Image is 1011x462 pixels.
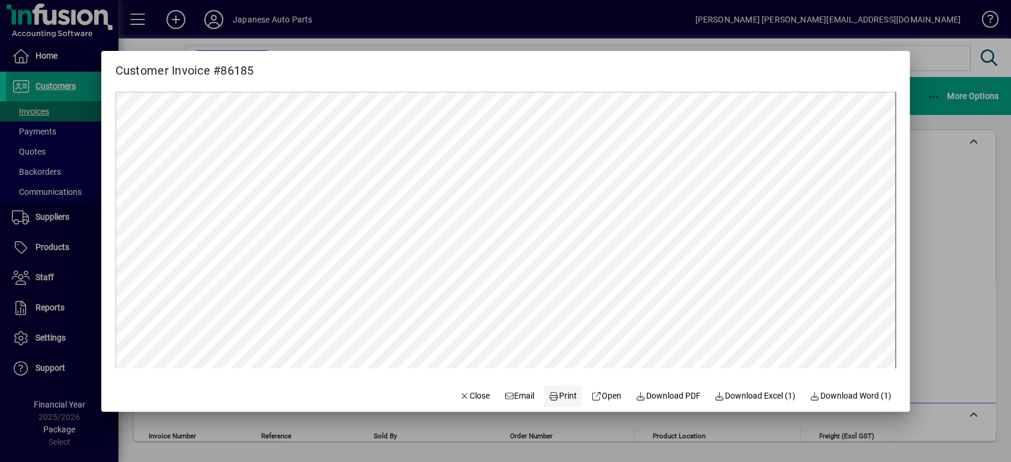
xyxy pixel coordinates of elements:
span: Email [504,390,535,402]
span: Print [549,390,577,402]
button: Close [454,386,495,407]
span: Close [459,390,490,402]
button: Print [544,386,582,407]
span: Open [591,390,621,402]
button: Email [499,386,540,407]
a: Download PDF [631,386,705,407]
span: Download Word (1) [810,390,891,402]
span: Download PDF [636,390,701,402]
a: Open [586,386,626,407]
button: Download Word (1) [805,386,896,407]
h2: Customer Invoice #86185 [101,51,268,80]
button: Download Excel (1) [710,386,800,407]
span: Download Excel (1) [714,390,795,402]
